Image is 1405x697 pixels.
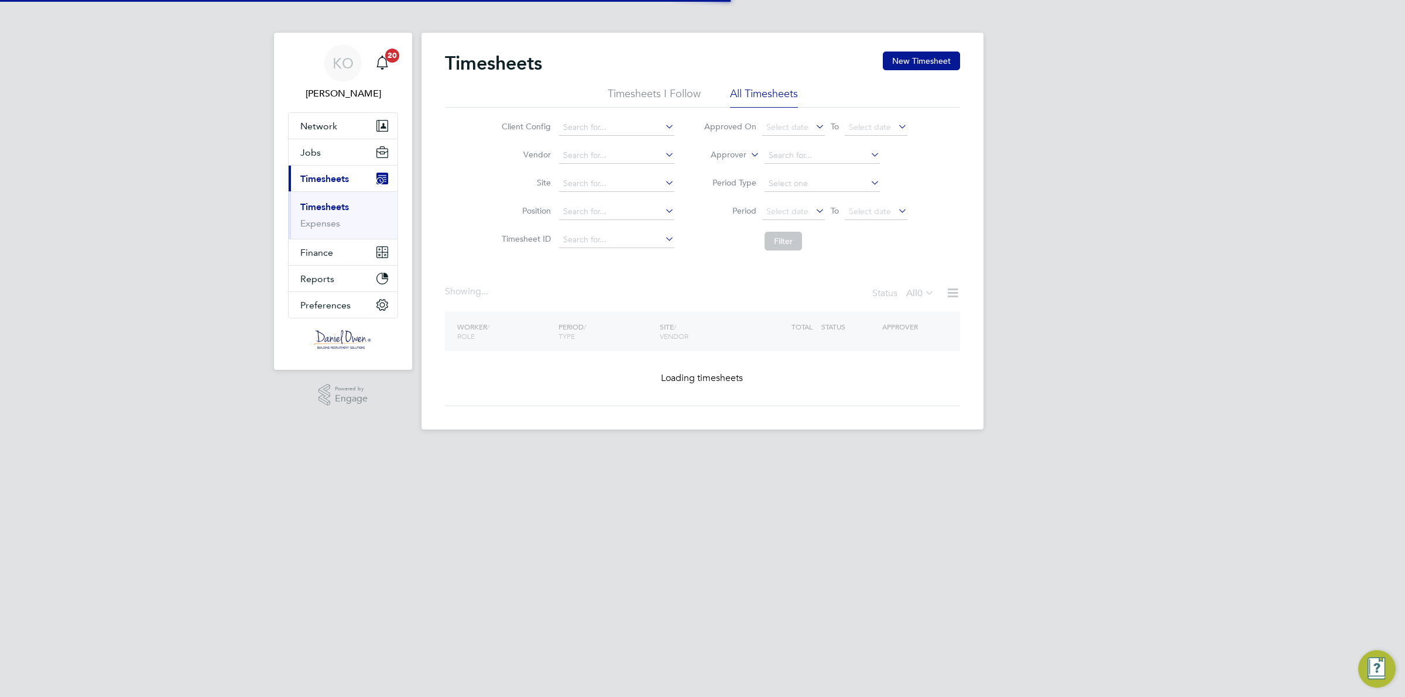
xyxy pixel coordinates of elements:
label: Site [498,177,551,188]
span: Reports [300,273,334,284]
a: Expenses [300,218,340,229]
span: Kayleigh O'Donnell [288,87,398,101]
button: Reports [289,266,397,291]
div: Status [872,286,937,302]
span: Network [300,121,337,132]
li: All Timesheets [730,87,798,108]
a: Timesheets [300,201,349,212]
button: Network [289,113,397,139]
button: Filter [765,232,802,250]
span: KO [333,56,354,71]
input: Select one [765,176,880,192]
button: New Timesheet [883,51,960,70]
input: Search for... [559,176,674,192]
label: All [906,287,934,299]
input: Search for... [559,119,674,136]
span: To [827,203,842,218]
input: Search for... [765,147,880,164]
span: Powered by [335,384,368,394]
span: ... [481,286,488,297]
label: Vendor [498,149,551,160]
nav: Main navigation [274,33,412,370]
button: Finance [289,239,397,265]
div: Showing [445,286,491,298]
span: Select date [766,206,808,217]
img: danielowen-logo-retina.png [314,330,372,349]
li: Timesheets I Follow [608,87,701,108]
a: KO[PERSON_NAME] [288,44,398,101]
span: Timesheets [300,173,349,184]
span: 20 [385,49,399,63]
a: Powered byEngage [318,384,368,406]
input: Search for... [559,232,674,248]
span: Select date [849,122,891,132]
span: To [827,119,842,134]
span: Select date [766,122,808,132]
span: Finance [300,247,333,258]
span: Select date [849,206,891,217]
label: Timesheet ID [498,234,551,244]
label: Approved On [704,121,756,132]
label: Period [704,205,756,216]
label: Approver [694,149,746,161]
input: Search for... [559,147,674,164]
label: Position [498,205,551,216]
div: Timesheets [289,191,397,239]
span: Preferences [300,300,351,311]
button: Preferences [289,292,397,318]
button: Engage Resource Center [1358,650,1396,688]
label: Period Type [704,177,756,188]
a: Go to home page [288,330,398,349]
span: Jobs [300,147,321,158]
label: Client Config [498,121,551,132]
h2: Timesheets [445,51,542,75]
button: Jobs [289,139,397,165]
span: 0 [917,287,923,299]
input: Search for... [559,204,674,220]
span: Engage [335,394,368,404]
a: 20 [371,44,394,82]
button: Timesheets [289,166,397,191]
